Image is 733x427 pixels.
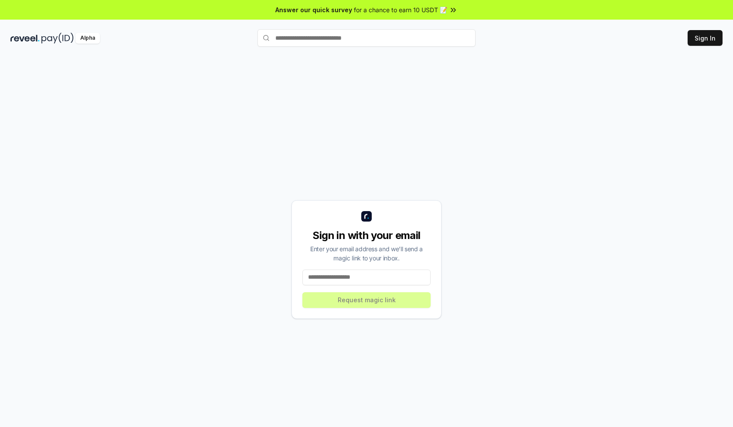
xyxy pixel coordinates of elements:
[10,33,40,44] img: reveel_dark
[75,33,100,44] div: Alpha
[275,5,352,14] span: Answer our quick survey
[302,244,431,263] div: Enter your email address and we’ll send a magic link to your inbox.
[688,30,723,46] button: Sign In
[354,5,447,14] span: for a chance to earn 10 USDT 📝
[302,229,431,243] div: Sign in with your email
[41,33,74,44] img: pay_id
[361,211,372,222] img: logo_small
